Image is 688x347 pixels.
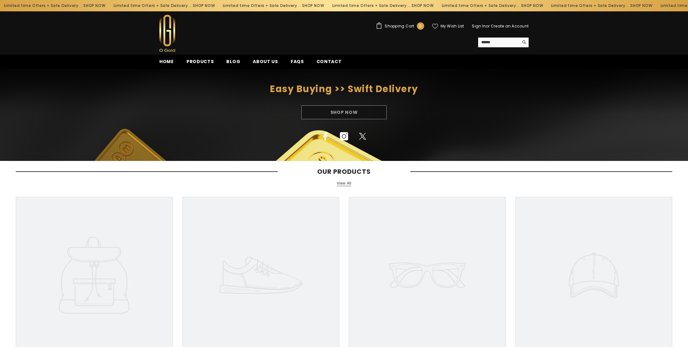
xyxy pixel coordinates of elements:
[441,24,464,28] span: My Wish List
[153,58,180,69] a: Home
[398,2,420,9] a: SHOP NOW
[472,23,486,29] a: Sign In
[317,58,342,65] span: Contact
[337,181,352,186] a: View All
[246,58,284,69] a: About us
[226,58,240,65] span: Blog
[385,24,414,28] span: Shopping Cart
[187,58,214,65] span: Products
[278,168,410,175] span: Our Products
[424,1,534,11] div: Limited time Offers + Safe Delivery ..
[253,58,278,65] span: About us
[519,38,529,47] button: Search
[159,58,174,65] span: Home
[315,1,424,11] div: Limited time Offers + Safe Delivery ..
[179,2,201,9] a: SHOP NOW
[376,22,424,30] a: Shopping Cart
[291,58,304,65] span: FAQs
[478,38,529,47] summary: Search
[533,1,643,11] div: Limited time Offers + Safe Delivery ..
[486,23,489,29] span: or
[96,1,205,11] div: Limited time Offers + Safe Delivery ..
[220,58,246,69] a: Blog
[205,1,315,11] div: Limited time Offers + Safe Delivery ..
[491,23,529,29] a: Create an Account
[284,58,310,69] a: FAQs
[70,2,92,9] a: SHOP NOW
[159,15,175,52] img: Ogold Shop
[289,2,311,9] a: SHOP NOW
[507,2,530,9] a: SHOP NOW
[310,58,348,69] a: Contact
[432,23,464,29] a: My Wish List
[180,58,220,69] a: Products
[617,2,639,9] a: SHOP NOW
[419,23,422,30] span: 0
